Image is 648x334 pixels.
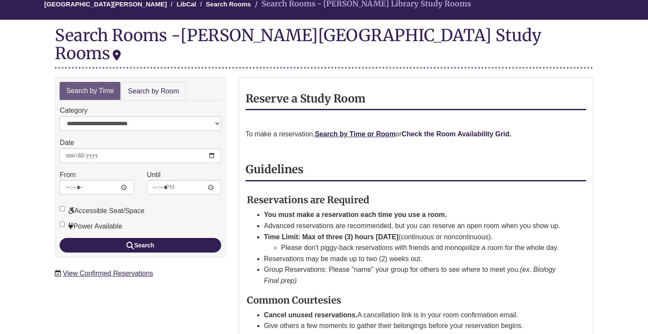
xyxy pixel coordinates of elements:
[264,264,566,286] li: Group Reservations: Please "name" your group for others to see where to meet you.
[60,82,120,100] a: Search by Time
[60,137,74,148] label: Date
[55,25,541,63] div: [PERSON_NAME][GEOGRAPHIC_DATA] Study Rooms
[60,238,221,253] button: Search
[55,26,593,68] div: Search Rooms -
[147,169,161,181] label: Until
[63,270,153,277] a: View Confirmed Reservations
[264,211,447,218] strong: You must make a reservation each time you use a room.
[60,221,122,232] label: Power Available
[60,105,87,116] label: Category
[315,130,396,138] a: Search by Time or Room
[206,0,251,8] a: Search Rooms
[264,253,566,265] li: Reservations may be made up to two (2) weeks out.
[264,311,357,319] strong: Cancel unused reservations.
[60,169,75,181] label: From
[246,162,303,176] strong: Guidelines
[121,82,186,101] a: Search by Room
[264,266,556,284] em: (ex. Biology Final prep)
[402,130,511,138] a: Check the Room Availability Grid.
[60,222,65,227] input: Power Available
[247,194,369,206] strong: Reservations are Required
[177,0,196,8] a: LibCal
[60,205,144,217] label: Accessible Seat/Space
[264,232,566,253] li: (continuous or noncontinuous).
[264,233,399,241] strong: Time Limit: Max of three (3) hours [DATE]
[281,242,566,253] li: Please don't piggy-back reservations with friends and monopolize a room for the whole day.
[264,220,566,232] li: Advanced reservations are recommended, but you can reserve an open room when you show up.
[247,294,341,306] strong: Common Courtesies
[264,320,566,331] li: Give others a few moments to gather their belongings before your reservation begins.
[246,92,366,105] strong: Reserve a Study Room
[44,0,167,8] a: [GEOGRAPHIC_DATA][PERSON_NAME]
[60,206,65,211] input: Accessible Seat/Space
[264,310,566,321] li: A cancellation link is in your room confirmation email.
[246,129,586,140] p: To make a reservation, or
